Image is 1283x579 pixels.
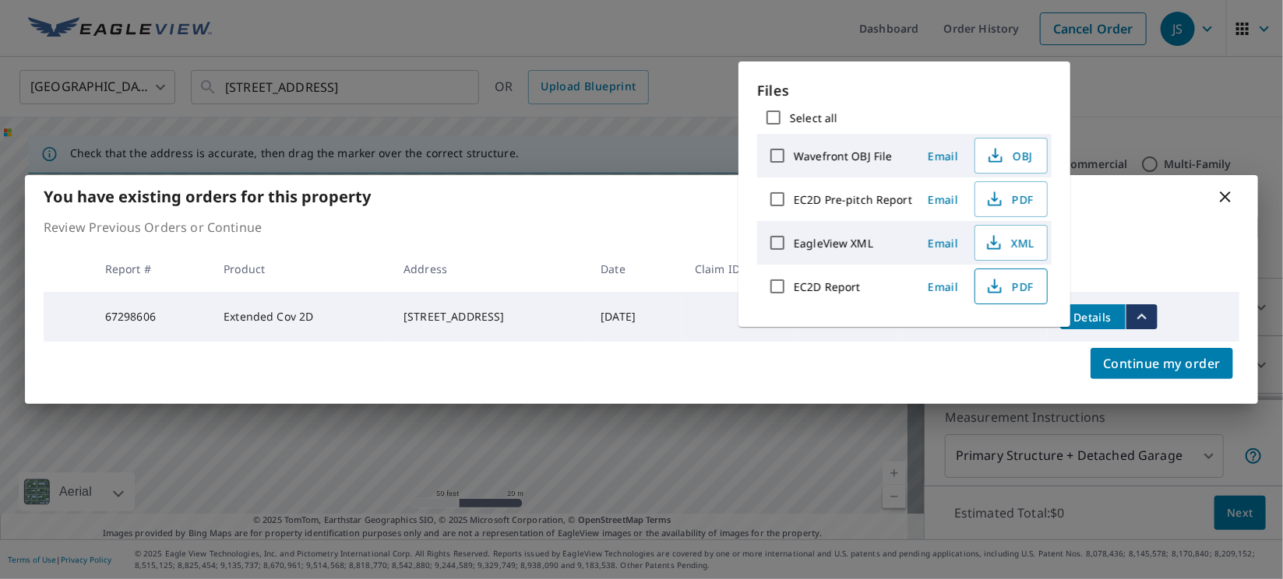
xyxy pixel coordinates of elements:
td: [DATE] [588,292,682,342]
span: XML [985,233,1035,252]
button: Email [918,275,968,299]
label: EC2D Pre-pitch Report [794,192,912,207]
span: Details [1070,310,1116,325]
th: Address [391,246,588,292]
button: PDF [975,268,1048,304]
button: filesDropdownBtn-67298606 [1126,304,1158,329]
label: Select all [790,111,837,125]
th: Date [588,246,682,292]
span: Email [925,149,962,163]
label: EC2D Report [794,279,860,294]
th: Product [211,246,391,292]
button: detailsBtn-67298606 [1060,304,1126,329]
td: Extended Cov 2D [211,292,391,342]
label: Wavefront OBJ File [794,149,892,163]
span: PDF [985,190,1035,209]
button: Email [918,231,968,255]
th: Claim ID [682,246,792,292]
button: XML [975,225,1048,261]
td: 67298606 [93,292,211,342]
span: Continue my order [1103,353,1221,374]
span: Email [925,192,962,207]
span: OBJ [985,146,1035,165]
span: PDF [985,277,1035,296]
button: PDF [975,181,1048,217]
p: Review Previous Orders or Continue [44,218,1239,237]
span: Email [925,279,962,294]
p: Files [757,80,1052,101]
button: Continue my order [1091,348,1233,379]
b: You have existing orders for this property [44,186,371,207]
button: Email [918,144,968,168]
button: Email [918,188,968,212]
span: Email [925,236,962,251]
label: EagleView XML [794,236,873,251]
button: OBJ [975,138,1048,174]
div: [STREET_ADDRESS] [404,309,576,325]
th: Report # [93,246,211,292]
